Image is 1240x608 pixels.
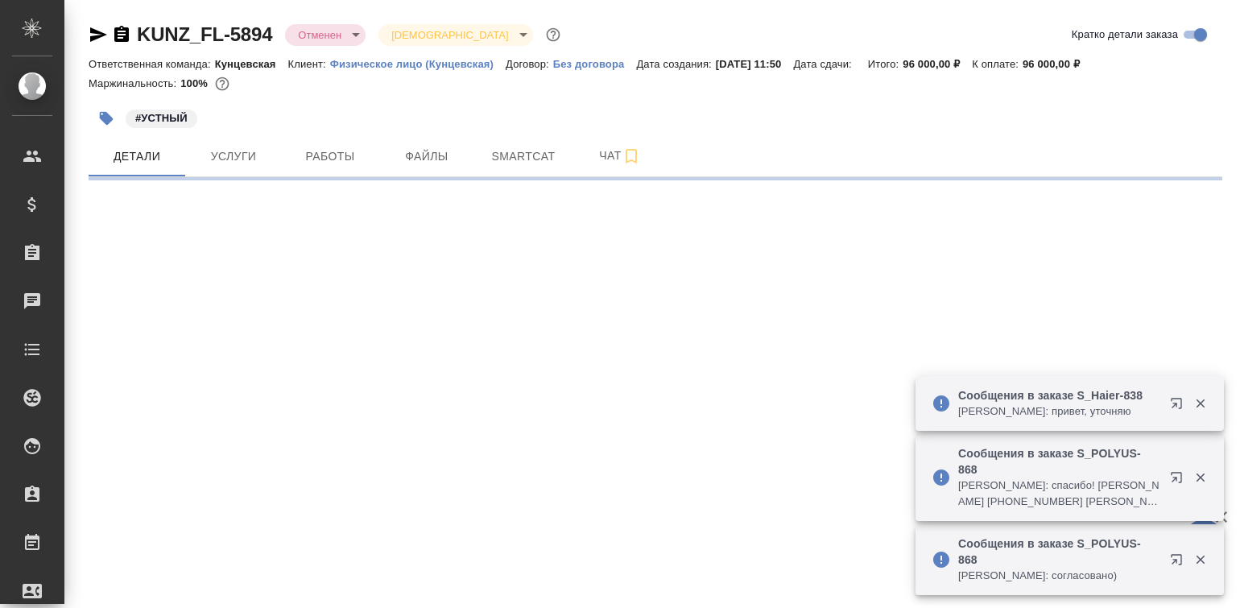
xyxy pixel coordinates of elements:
[330,56,506,70] a: Физическое лицо (Кунцевская)
[793,58,855,70] p: Дата сдачи:
[972,58,1023,70] p: К оплате:
[1184,552,1217,567] button: Закрыть
[1160,544,1199,582] button: Открыть в новой вкладке
[553,56,637,70] a: Без договора
[1160,387,1199,426] button: Открыть в новой вкладке
[543,24,564,45] button: Доп статусы указывают на важность/срочность заказа
[89,58,215,70] p: Ответственная команда:
[288,58,330,70] p: Клиент:
[386,28,513,42] button: [DEMOGRAPHIC_DATA]
[506,58,553,70] p: Договор:
[137,23,272,45] a: KUNZ_FL-5894
[553,58,637,70] p: Без договора
[958,536,1159,568] p: Сообщения в заказе S_POLYUS-868
[1072,27,1178,43] span: Кратко детали заказа
[958,478,1159,510] p: [PERSON_NAME]: спасибо! [PERSON_NAME] [PHONE_NUMBER] [PERSON_NAME]
[89,77,180,89] p: Маржинальность:
[285,24,366,46] div: Отменен
[291,147,369,167] span: Работы
[215,58,288,70] p: Кунцевская
[195,147,272,167] span: Услуги
[868,58,903,70] p: Итого:
[378,24,532,46] div: Отменен
[958,387,1159,403] p: Сообщения в заказе S_Haier-838
[716,58,794,70] p: [DATE] 11:50
[112,25,131,44] button: Скопировать ссылку
[89,25,108,44] button: Скопировать ссылку для ЯМессенджера
[958,445,1159,478] p: Сообщения в заказе S_POLYUS-868
[89,101,124,136] button: Добавить тэг
[212,73,233,94] button: 0.00 RUB;
[1023,58,1092,70] p: 96 000,00 ₽
[98,147,176,167] span: Детали
[958,403,1159,420] p: [PERSON_NAME]: привет, уточняю
[1184,396,1217,411] button: Закрыть
[135,110,188,126] p: #УСТНЫЙ
[330,58,506,70] p: Физическое лицо (Кунцевская)
[903,58,972,70] p: 96 000,00 ₽
[1184,470,1217,485] button: Закрыть
[1160,461,1199,500] button: Открыть в новой вкладке
[124,110,199,124] span: УСТНЫЙ
[622,147,641,166] svg: Подписаться
[293,28,346,42] button: Отменен
[958,568,1159,584] p: [PERSON_NAME]: согласовано)
[636,58,715,70] p: Дата создания:
[581,146,659,166] span: Чат
[180,77,212,89] p: 100%
[485,147,562,167] span: Smartcat
[388,147,465,167] span: Файлы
